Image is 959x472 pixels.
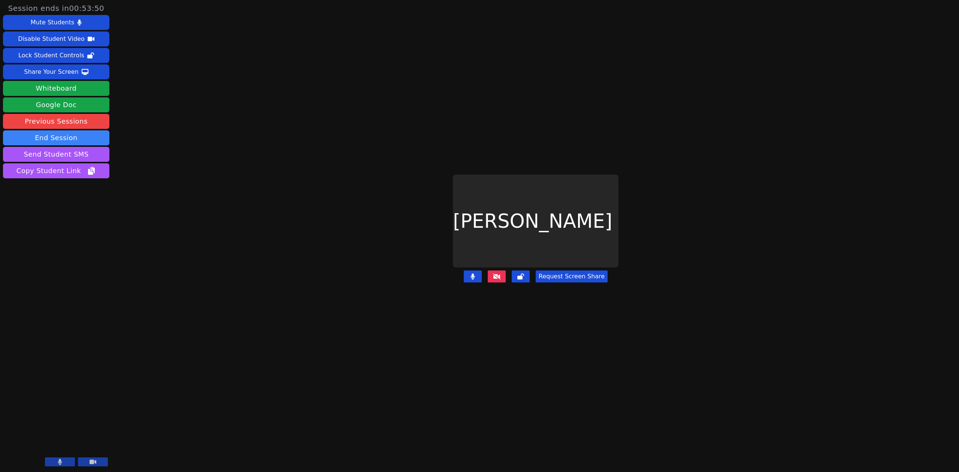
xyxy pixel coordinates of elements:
a: Previous Sessions [3,114,109,129]
button: Request Screen Share [536,270,608,282]
time: 00:53:50 [69,4,105,13]
button: Disable Student Video [3,31,109,46]
a: Google Doc [3,97,109,112]
button: Mute Students [3,15,109,30]
div: Mute Students [31,16,74,28]
button: Send Student SMS [3,147,109,162]
span: Session ends in [8,3,105,13]
div: [PERSON_NAME] [453,175,618,267]
button: End Session [3,130,109,145]
span: Copy Student Link [16,166,96,176]
button: Share Your Screen [3,64,109,79]
div: Lock Student Controls [18,49,84,61]
div: Disable Student Video [18,33,84,45]
div: Share Your Screen [24,66,79,78]
button: Copy Student Link [3,163,109,178]
button: Lock Student Controls [3,48,109,63]
button: Whiteboard [3,81,109,96]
